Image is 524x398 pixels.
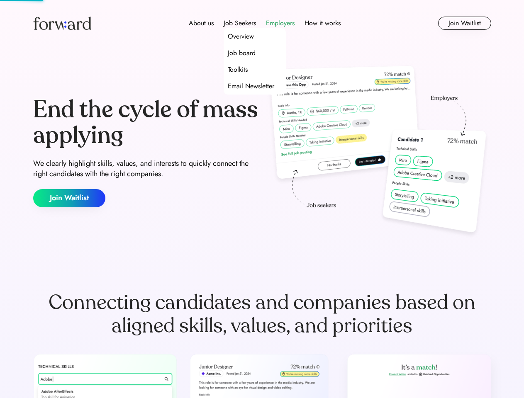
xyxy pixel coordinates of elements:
[33,97,259,148] div: End the cycle of mass applying
[266,63,491,241] img: hero-image.png
[33,189,105,207] button: Join Waitlist
[228,81,274,91] div: Email Newsletter
[438,17,491,30] button: Join Waitlist
[189,18,214,28] div: About us
[228,65,248,75] div: Toolkits
[228,32,254,41] div: Overview
[224,18,256,28] div: Job Seekers
[266,18,295,28] div: Employers
[228,48,256,58] div: Job board
[33,17,91,30] img: Forward logo
[33,158,259,179] div: We clearly highlight skills, values, and interests to quickly connect the right candidates with t...
[305,18,341,28] div: How it works
[33,291,491,337] div: Connecting candidates and companies based on aligned skills, values, and priorities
